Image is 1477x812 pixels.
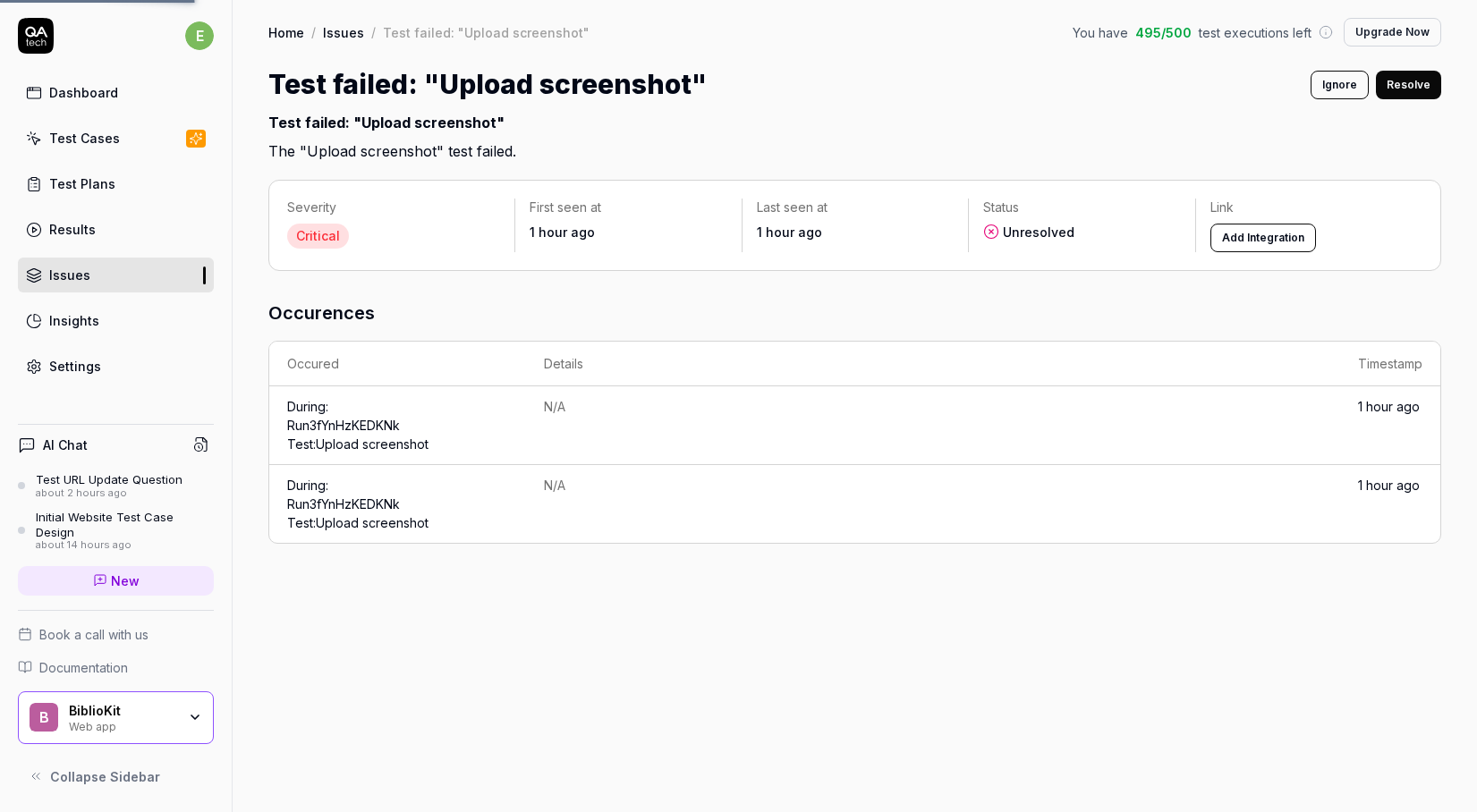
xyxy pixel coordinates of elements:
div: Test failed: "Upload screenshot" [383,23,590,41]
h3: Occurences [268,300,1441,326]
div: Test URL Update Question [36,472,183,486]
a: Documentation [18,658,214,677]
a: New [18,566,214,596]
button: Ignore [1311,71,1369,99]
h4: AI Chat [43,436,88,454]
a: Test URL Update Questionabout 2 hours ago [18,472,214,499]
p: Link [1210,199,1408,216]
span: Book a call with us [39,625,149,644]
div: Issues [49,266,90,284]
a: Results [18,212,214,247]
div: Test failed: "Upload screenshot" [268,112,908,140]
span: B [30,703,58,732]
span: 495 / 500 [1135,23,1192,42]
p: Severity [287,199,500,216]
th: Details [526,342,1340,386]
div: Critical [287,224,349,249]
time: 1 hour ago [1358,399,1420,414]
p: First seen at [530,199,727,216]
p: Status [983,199,1181,216]
a: Insights [18,303,214,338]
a: Add Integration [1210,229,1316,244]
div: Unresolved [983,224,1181,241]
td: During: [269,386,526,465]
button: Add Integration [1210,224,1316,252]
time: 1 hour ago [1358,478,1420,493]
a: Dashboard [18,75,214,110]
time: 1 hour ago [530,224,595,240]
div: BiblioKit [69,703,176,719]
div: Test Cases [49,129,120,148]
div: N/A [544,476,1322,495]
button: e [185,18,214,54]
div: N/A [544,397,1322,416]
div: Results [49,220,96,239]
div: about 2 hours ago [36,487,183,500]
span: Documentation [39,658,128,677]
a: Initial Website Test Case Designabout 14 hours ago [18,510,214,551]
div: / [371,23,376,41]
a: Issues [323,23,364,41]
span: You have [1073,23,1128,42]
h2: The "Upload screenshot" test failed. [268,105,1441,162]
a: Run3fYnHzKEDKNkTest:Upload screenshot [287,418,429,452]
button: Collapse Sidebar [18,758,214,794]
th: Occured [269,342,526,386]
div: Dashboard [49,83,118,102]
a: Issues [18,258,214,292]
a: Test Plans [18,166,214,201]
h1: Test failed: "Upload screenshot" [268,64,707,105]
span: Collapse Sidebar [50,767,160,786]
div: / [311,23,316,41]
div: about 14 hours ago [36,539,214,552]
time: 1 hour ago [757,224,822,240]
a: Test Cases [18,121,214,156]
div: Test Plans [49,174,115,193]
span: test executions left [1199,23,1311,42]
th: Timestamp [1340,342,1440,386]
a: Book a call with us [18,625,214,644]
span: e [185,21,214,50]
div: Settings [49,357,101,376]
div: Web app [69,718,176,732]
div: Insights [49,311,99,330]
a: Home [268,23,304,41]
span: New [111,571,140,590]
button: Upgrade Now [1344,18,1441,47]
button: Resolve [1376,71,1441,99]
p: Last seen at [757,199,955,216]
td: During: [269,465,526,543]
button: BBiblioKitWeb app [18,691,214,745]
div: Initial Website Test Case Design [36,510,214,539]
a: Run3fYnHzKEDKNkTest:Upload screenshot [287,496,429,530]
a: Settings [18,349,214,384]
